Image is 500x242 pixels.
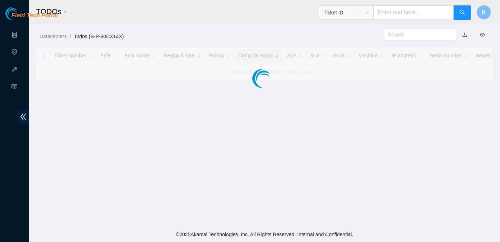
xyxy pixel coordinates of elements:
[5,7,36,20] img: Akamai Technologies
[18,110,29,123] span: double-left
[324,7,369,18] span: Ticket ID
[388,31,446,39] input: Search
[482,8,486,17] span: R
[480,32,485,37] span: eye
[457,29,473,40] button: download
[454,5,471,20] button: search
[40,34,67,39] a: Datacenters
[74,34,124,39] a: Todos (B-P-30CX14X)
[477,5,491,19] button: R
[12,12,58,19] span: Field Tech Portal
[69,34,71,39] span: /
[12,80,17,95] span: read
[29,227,500,242] footer: © 2025 Akamai Technologies, Inc. All Rights Reserved. Internal and Confidential.
[459,9,465,16] span: search
[5,13,58,22] a: Akamai TechnologiesField Tech Portal
[373,5,454,20] input: Enter text here...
